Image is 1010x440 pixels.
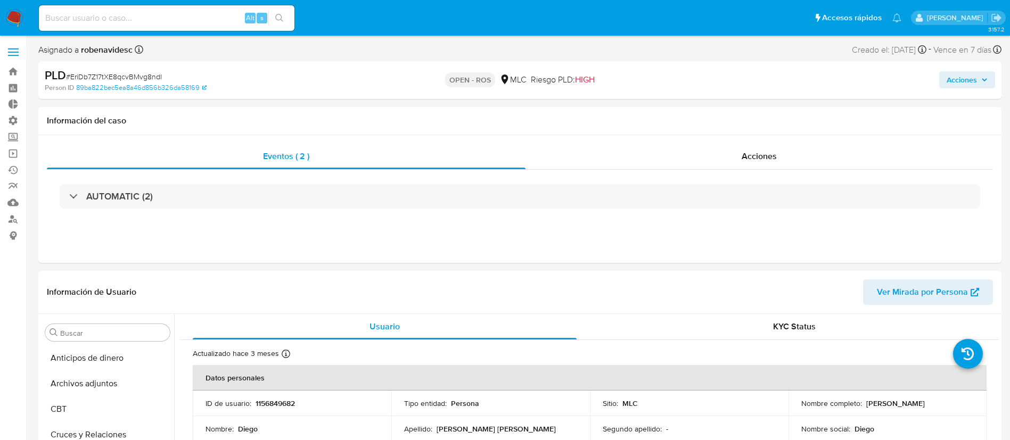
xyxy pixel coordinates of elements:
input: Buscar [60,328,166,338]
button: search-icon [268,11,290,26]
button: Buscar [50,328,58,337]
a: Notificaciones [892,13,901,22]
p: [PERSON_NAME] [866,399,925,408]
button: Ver Mirada por Persona [863,279,993,305]
a: Salir [991,12,1002,23]
p: Nombre : [206,424,234,434]
span: Riesgo PLD: [531,74,595,86]
span: Vence en 7 días [933,44,991,56]
span: s [260,13,264,23]
span: - [929,43,931,57]
b: PLD [45,67,66,84]
button: CBT [41,396,174,422]
p: - [666,424,668,434]
p: Sitio : [603,399,618,408]
h3: AUTOMATIC (2) [86,190,153,202]
button: Acciones [939,71,995,88]
button: Anticipos de dinero [41,345,174,371]
span: # EriDb7Z17tXE8qcvBMvg8ndI [66,71,162,82]
input: Buscar usuario o caso... [39,11,294,25]
p: rociodaniela.benavidescatalan@mercadolibre.cl [927,13,987,23]
p: OPEN - ROS [445,72,495,87]
p: Persona [451,399,479,408]
h1: Información de Usuario [47,287,136,297]
div: Creado el: [DATE] [852,43,926,57]
p: 1156849682 [256,399,295,408]
p: Diego [238,424,258,434]
span: Eventos ( 2 ) [263,150,309,162]
span: Asignado a [38,44,133,56]
b: robenavidesc [79,44,133,56]
p: Nombre completo : [801,399,862,408]
p: Apellido : [404,424,432,434]
p: Actualizado hace 3 meses [193,348,279,359]
div: MLC [499,74,527,86]
b: Person ID [45,83,74,93]
span: Ver Mirada por Persona [877,279,968,305]
p: Segundo apellido : [603,424,662,434]
span: Acciones [742,150,777,162]
a: 89ba822bec5ea8a46d856b326da58169 [76,83,207,93]
span: KYC Status [773,320,816,333]
div: AUTOMATIC (2) [60,184,980,209]
span: Acciones [947,71,977,88]
p: MLC [622,399,638,408]
h1: Información del caso [47,115,993,126]
p: Tipo entidad : [404,399,447,408]
p: [PERSON_NAME] [PERSON_NAME] [437,424,556,434]
p: Nombre social : [801,424,850,434]
th: Datos personales [193,365,987,391]
span: HIGH [575,73,595,86]
span: Usuario [369,320,400,333]
span: Alt [246,13,254,23]
span: Accesos rápidos [822,12,882,23]
button: Archivos adjuntos [41,371,174,396]
p: Diego [855,424,874,434]
p: ID de usuario : [206,399,251,408]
